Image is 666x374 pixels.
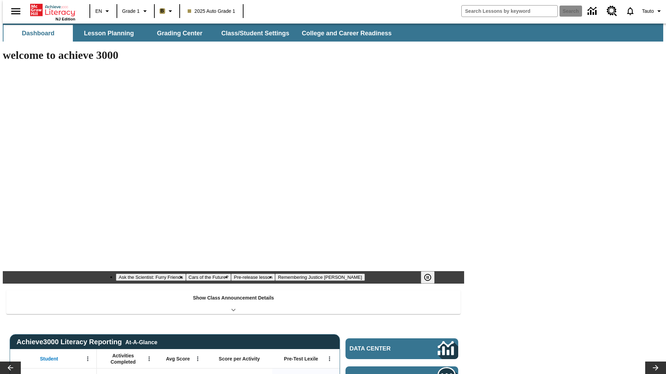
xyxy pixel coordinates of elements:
[166,356,190,362] span: Avg Score
[421,271,435,284] button: Pause
[74,25,144,42] button: Lesson Planning
[188,8,236,15] span: 2025 Auto Grade 1
[157,5,177,17] button: Boost Class color is light brown. Change class color
[3,25,73,42] button: Dashboard
[3,24,663,42] div: SubNavbar
[119,5,152,17] button: Grade: Grade 1, Select a grade
[639,5,666,17] button: Profile/Settings
[3,49,464,62] h1: welcome to achieve 3000
[125,338,157,346] div: At-A-Glance
[40,356,58,362] span: Student
[345,338,458,359] a: Data Center
[122,8,140,15] span: Grade 1
[3,25,398,42] div: SubNavbar
[100,353,146,365] span: Activities Completed
[462,6,557,17] input: search field
[350,345,415,352] span: Data Center
[95,8,102,15] span: EN
[30,2,75,21] div: Home
[275,274,365,281] button: Slide 4 Remembering Justice O'Connor
[17,338,157,346] span: Achieve3000 Literacy Reporting
[642,8,654,15] span: Tauto
[421,271,442,284] div: Pause
[55,17,75,21] span: NJ Edition
[645,362,666,374] button: Lesson carousel, Next
[621,2,639,20] a: Notifications
[6,290,461,314] div: Show Class Announcement Details
[231,274,275,281] button: Slide 3 Pre-release lesson
[193,354,203,364] button: Open Menu
[30,3,75,17] a: Home
[296,25,397,42] button: College and Career Readiness
[92,5,114,17] button: Language: EN, Select a language
[219,356,260,362] span: Score per Activity
[186,274,231,281] button: Slide 2 Cars of the Future?
[216,25,295,42] button: Class/Student Settings
[116,274,186,281] button: Slide 1 Ask the Scientist: Furry Friends
[6,1,26,21] button: Open side menu
[324,354,335,364] button: Open Menu
[284,356,318,362] span: Pre-Test Lexile
[161,7,164,15] span: B
[603,2,621,20] a: Resource Center, Will open in new tab
[583,2,603,21] a: Data Center
[83,354,93,364] button: Open Menu
[145,25,214,42] button: Grading Center
[144,354,154,364] button: Open Menu
[193,294,274,302] p: Show Class Announcement Details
